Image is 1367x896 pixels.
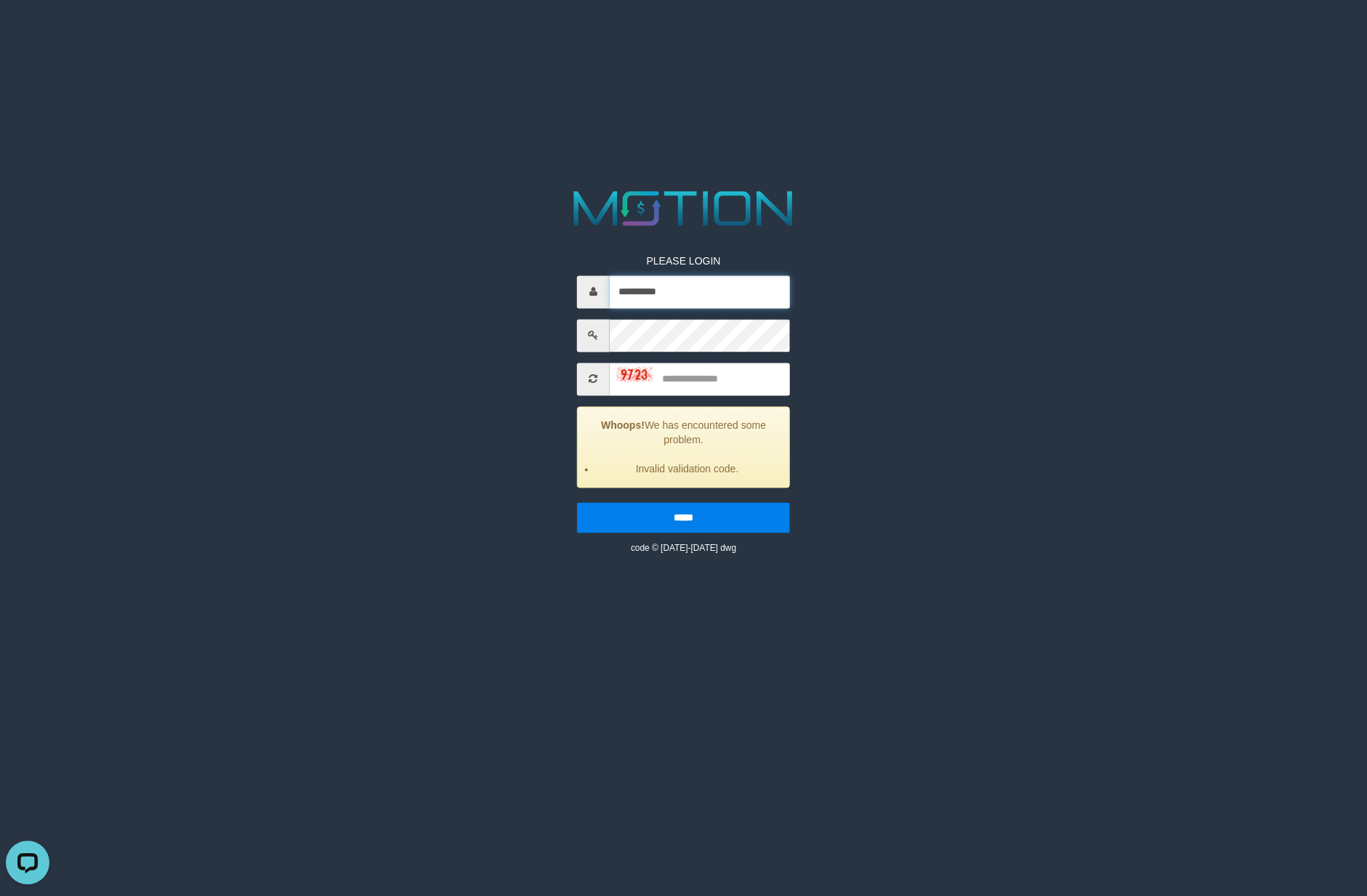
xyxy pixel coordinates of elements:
strong: Whoops! [601,419,645,431]
img: captcha [617,368,653,382]
li: Invalid validation code. [596,461,778,476]
button: Open LiveChat chat widget [6,6,49,49]
p: PLEASE LOGIN [577,254,790,268]
small: code © [DATE]-[DATE] dwg [631,543,736,553]
img: MOTION_logo.png [564,185,803,232]
div: We has encountered some problem. [577,406,790,488]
